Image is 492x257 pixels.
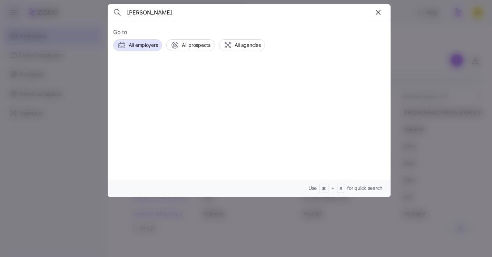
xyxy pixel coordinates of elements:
[308,185,317,192] span: Use
[182,42,210,49] span: All prospects
[340,186,342,192] span: B
[347,185,382,192] span: for quick search
[113,28,385,37] span: Go to
[113,39,162,51] button: All employers
[166,39,215,51] button: All prospects
[322,186,326,192] span: ⌘
[331,185,334,192] span: +
[219,39,265,51] button: All agencies
[129,42,158,49] span: All employers
[235,42,261,49] span: All agencies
